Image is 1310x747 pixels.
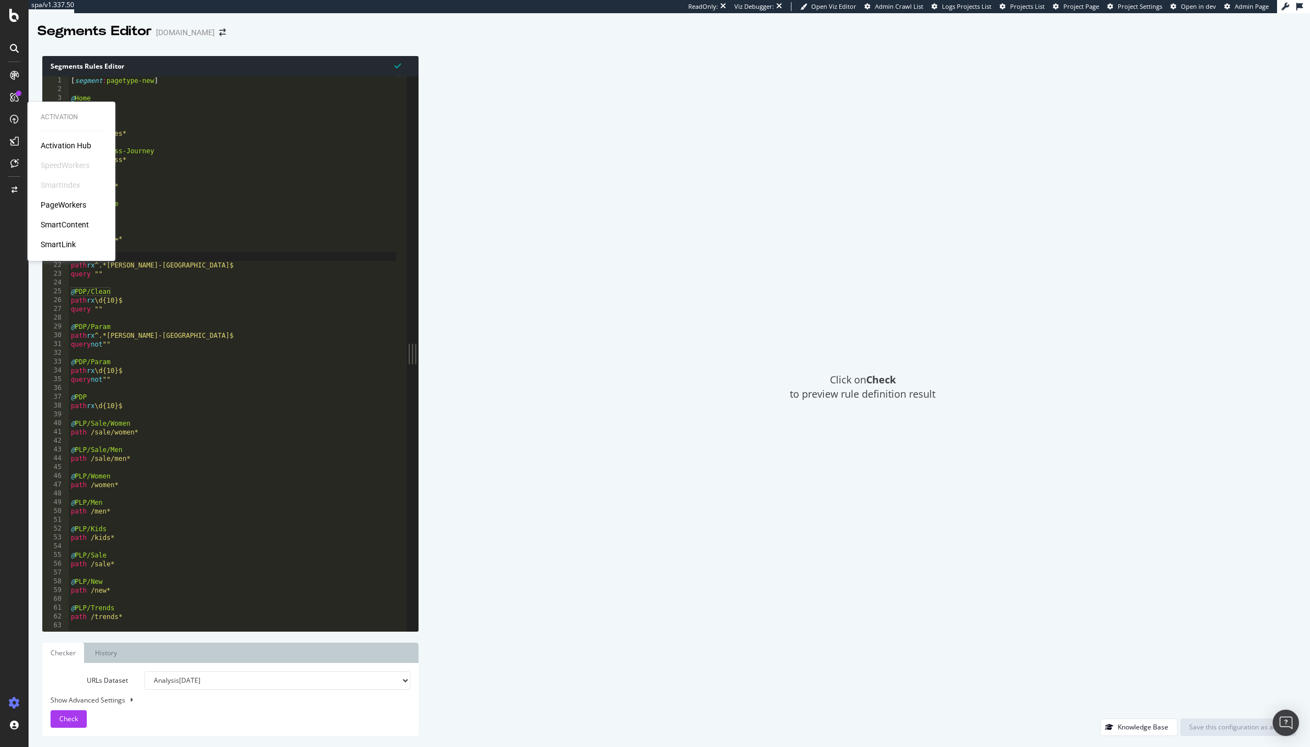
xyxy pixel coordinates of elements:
span: Admin Page [1235,2,1269,10]
div: 23 [42,270,69,278]
div: Show Advanced Settings [42,695,402,705]
div: 35 [42,375,69,384]
span: Open in dev [1181,2,1216,10]
div: 43 [42,445,69,454]
div: Activation [41,113,102,122]
div: 44 [42,454,69,463]
div: 52 [42,525,69,533]
div: 37 [42,393,69,402]
a: Logs Projects List [932,2,991,11]
div: 58 [42,577,69,586]
div: ReadOnly: [688,2,718,11]
span: Open Viz Editor [811,2,856,10]
div: arrow-right-arrow-left [219,29,226,36]
div: 56 [42,560,69,568]
div: 32 [42,349,69,358]
div: Save this configuration as active [1189,722,1287,732]
a: Checker [42,643,84,663]
strong: Check [866,373,896,386]
div: 48 [42,489,69,498]
span: Admin Crawl List [875,2,923,10]
button: Check [51,710,87,728]
div: 40 [42,419,69,428]
div: 30 [42,331,69,340]
div: 47 [42,481,69,489]
div: 55 [42,551,69,560]
div: 64 [42,630,69,639]
div: [DOMAIN_NAME] [156,27,215,38]
span: Project Page [1063,2,1099,10]
div: 1 [42,76,69,85]
div: 31 [42,340,69,349]
a: Knowledge Base [1100,722,1178,732]
div: 46 [42,472,69,481]
a: Project Page [1053,2,1099,11]
a: History [87,643,125,663]
div: 38 [42,402,69,410]
span: Syntax is valid [394,60,401,71]
a: Admin Page [1224,2,1269,11]
div: 33 [42,358,69,366]
a: Activation Hub [41,140,91,151]
div: 29 [42,322,69,331]
div: 62 [42,612,69,621]
a: Project Settings [1107,2,1162,11]
span: Click on to preview rule definition result [790,373,935,401]
div: 41 [42,428,69,437]
div: 39 [42,410,69,419]
a: Projects List [1000,2,1045,11]
a: SmartContent [41,219,89,230]
div: Segments Editor [37,22,152,41]
span: Project Settings [1118,2,1162,10]
div: 45 [42,463,69,472]
div: 60 [42,595,69,604]
div: Knowledge Base [1118,722,1168,732]
a: Admin Crawl List [865,2,923,11]
div: 2 [42,85,69,94]
div: 54 [42,542,69,551]
div: 61 [42,604,69,612]
div: 50 [42,507,69,516]
div: 49 [42,498,69,507]
div: 51 [42,516,69,525]
div: Viz Debugger: [734,2,774,11]
div: 34 [42,366,69,375]
span: Projects List [1010,2,1045,10]
div: 53 [42,533,69,542]
span: Logs Projects List [942,2,991,10]
a: Open Viz Editor [800,2,856,11]
div: 57 [42,568,69,577]
div: 24 [42,278,69,287]
div: 63 [42,621,69,630]
div: 36 [42,384,69,393]
label: URLs Dataset [42,671,136,690]
div: 28 [42,314,69,322]
div: 42 [42,437,69,445]
div: Segments Rules Editor [42,56,419,76]
a: PageWorkers [41,199,86,210]
a: SmartLink [41,239,76,250]
div: 59 [42,586,69,595]
span: Check [59,714,78,723]
a: Open in dev [1170,2,1216,11]
div: 27 [42,305,69,314]
div: Open Intercom Messenger [1273,710,1299,736]
button: Save this configuration as active [1180,718,1296,736]
div: SpeedWorkers [41,160,90,171]
button: Knowledge Base [1100,718,1178,736]
div: 26 [42,296,69,305]
div: SmartIndex [41,180,80,191]
div: 22 [42,261,69,270]
div: 3 [42,94,69,103]
div: 25 [42,287,69,296]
